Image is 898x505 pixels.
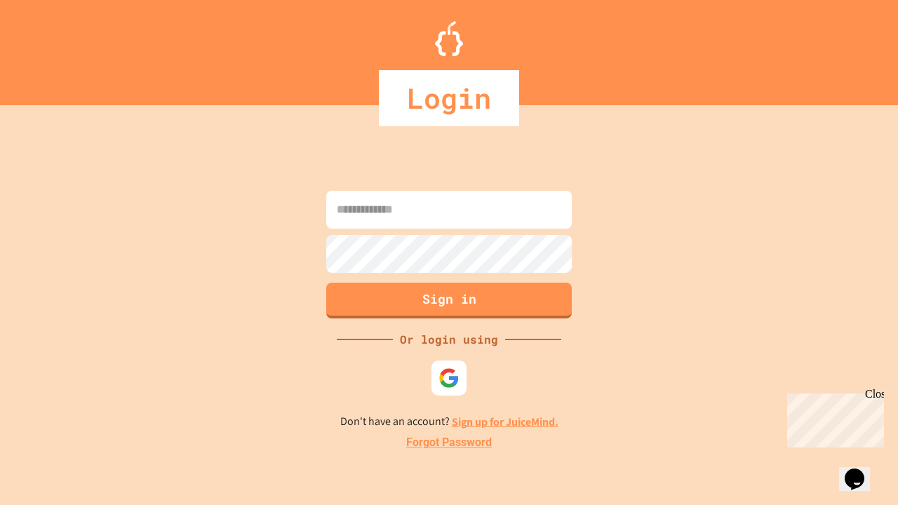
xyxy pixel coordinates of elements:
img: Logo.svg [435,21,463,56]
button: Sign in [326,283,572,318]
img: google-icon.svg [438,368,460,389]
div: Or login using [393,331,505,348]
p: Don't have an account? [340,413,558,431]
div: Login [379,70,519,126]
div: Chat with us now!Close [6,6,97,89]
a: Forgot Password [406,434,492,451]
iframe: chat widget [839,449,884,491]
iframe: chat widget [782,388,884,447]
a: Sign up for JuiceMind. [452,415,558,429]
